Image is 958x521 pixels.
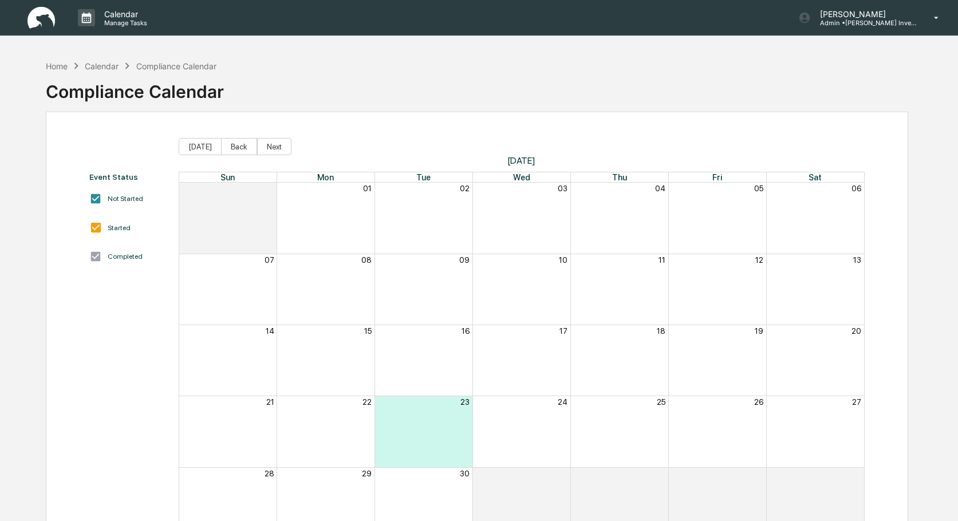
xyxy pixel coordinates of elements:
span: [DATE] [179,155,865,166]
button: 01 [559,469,567,478]
button: 31 [266,184,274,193]
button: [DATE] [179,138,222,155]
button: Back [221,138,257,155]
div: Completed [108,252,143,260]
button: 09 [459,255,470,265]
button: 03 [754,469,763,478]
button: 20 [851,326,861,336]
button: 22 [362,397,372,406]
button: 27 [852,397,861,406]
span: Thu [612,172,627,182]
button: 23 [460,397,470,406]
button: 04 [851,469,861,478]
button: 10 [559,255,567,265]
img: logo [27,7,55,29]
div: Home [46,61,68,71]
button: 02 [656,469,665,478]
button: 06 [851,184,861,193]
div: Not Started [108,195,143,203]
button: 03 [558,184,567,193]
span: Tue [416,172,431,182]
div: Calendar [85,61,119,71]
span: Sun [220,172,235,182]
button: 16 [462,326,470,336]
div: Compliance Calendar [46,72,224,102]
p: Manage Tasks [95,19,153,27]
button: 24 [558,397,567,406]
button: 15 [364,326,372,336]
button: Next [257,138,291,155]
span: Wed [513,172,530,182]
button: 08 [361,255,372,265]
button: 19 [755,326,763,336]
button: 28 [265,469,274,478]
button: 12 [755,255,763,265]
p: [PERSON_NAME] [811,9,917,19]
button: 11 [659,255,665,265]
p: Admin • [PERSON_NAME] Investments, LLC [811,19,917,27]
span: Fri [712,172,722,182]
button: 17 [559,326,567,336]
button: 02 [460,184,470,193]
button: 30 [460,469,470,478]
span: Mon [317,172,334,182]
p: Calendar [95,9,153,19]
button: 29 [362,469,372,478]
button: 21 [266,397,274,406]
button: 01 [363,184,372,193]
button: 26 [754,397,763,406]
div: Event Status [89,172,167,181]
button: 04 [655,184,665,193]
button: 07 [265,255,274,265]
div: Started [108,224,131,232]
button: 25 [657,397,665,406]
span: Sat [809,172,822,182]
button: 05 [754,184,763,193]
div: Compliance Calendar [136,61,216,71]
button: 14 [266,326,274,336]
button: 18 [657,326,665,336]
button: 13 [853,255,861,265]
